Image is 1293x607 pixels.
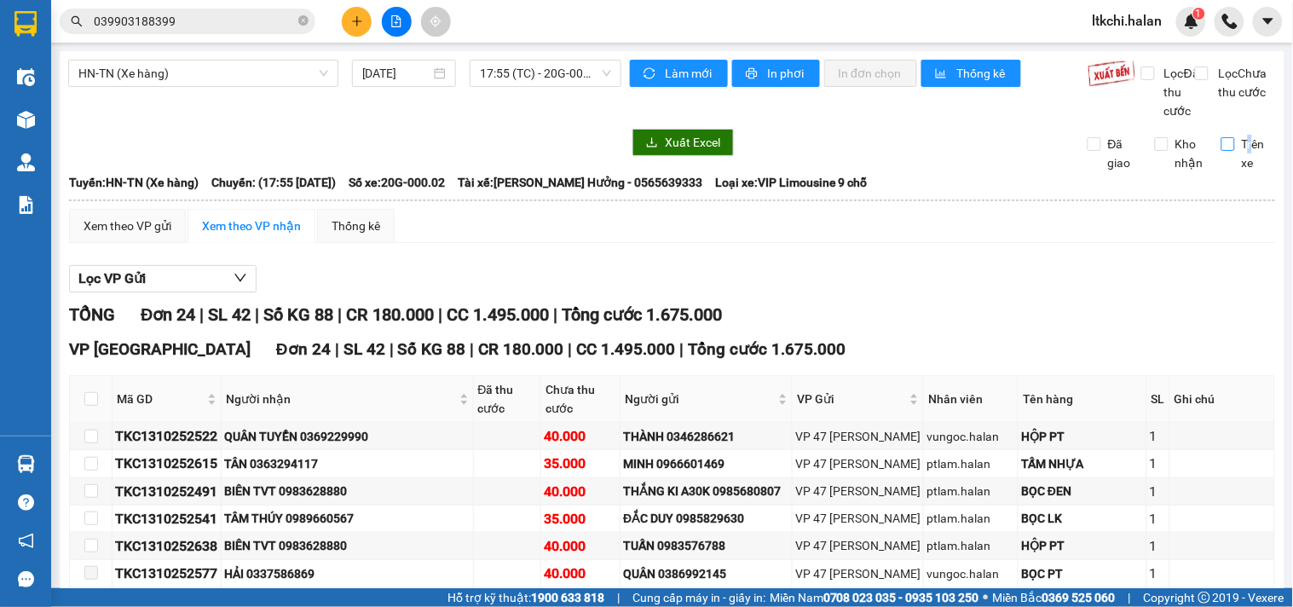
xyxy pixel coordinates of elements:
span: Trên xe [1235,135,1276,172]
span: | [335,339,339,359]
button: In đơn chọn [824,60,917,87]
button: downloadXuất Excel [632,129,734,156]
th: Đã thu cước [474,376,541,423]
span: | [255,304,259,325]
div: Xem theo VP nhận [202,217,301,235]
div: VP 47 [PERSON_NAME] [795,482,921,500]
span: | [569,339,573,359]
div: BỌC LK [1021,509,1144,528]
div: VP 47 [PERSON_NAME] [795,536,921,555]
td: VP 47 Trần Khát Chân [793,506,924,533]
button: printerIn phơi [732,60,820,87]
th: Ghi chú [1170,376,1275,423]
span: CR 180.000 [346,304,434,325]
span: Số xe: 20G-000.02 [349,173,445,192]
button: Lọc VP Gửi [69,265,257,292]
span: ⚪️ [984,594,989,601]
span: 1 [1196,8,1202,20]
span: plus [351,15,363,27]
span: download [646,136,658,150]
span: SL 42 [208,304,251,325]
img: warehouse-icon [17,68,35,86]
div: ĐẮC DUY 0985829630 [623,509,789,528]
span: TỔNG [69,304,115,325]
div: ptlam.halan [926,509,1015,528]
div: QUÂN TUYỂN 0369229990 [224,427,470,446]
span: CC 1.495.000 [447,304,549,325]
button: plus [342,7,372,37]
div: TẤM NHỰA [1021,454,1144,473]
img: phone-icon [1222,14,1238,29]
input: 13/10/2025 [362,64,431,83]
td: VP 47 Trần Khát Chân [793,450,924,477]
div: BIÊN TVT 0983628880 [224,482,470,500]
div: Xem theo VP gửi [84,217,171,235]
span: CC 1.495.000 [577,339,676,359]
td: TKC1310252577 [113,560,222,587]
div: TÂN 0363294117 [224,454,470,473]
div: QUÂN 0386992145 [623,564,789,583]
span: Hỗ trợ kỹ thuật: [447,588,604,607]
span: aim [430,15,442,27]
div: TKC1310252638 [115,535,218,557]
span: caret-down [1261,14,1276,29]
button: caret-down [1253,7,1283,37]
span: Tổng cước 1.675.000 [562,304,722,325]
span: HN-TN (Xe hàng) [78,61,328,86]
span: Đơn 24 [276,339,331,359]
span: ltkchi.halan [1079,10,1176,32]
div: TUẤN 0983576788 [623,536,789,555]
div: TKC1310252541 [115,508,218,529]
div: 35.000 [544,453,617,474]
img: warehouse-icon [17,153,35,171]
div: VP 47 [PERSON_NAME] [795,564,921,583]
button: syncLàm mới [630,60,728,87]
span: Tài xế: [PERSON_NAME] Hưởng - 0565639333 [458,173,702,192]
div: HỘP PT [1021,536,1144,555]
span: file-add [390,15,402,27]
div: Thống kê [332,217,380,235]
span: | [553,304,557,325]
img: logo.jpg [21,21,149,107]
div: ptlam.halan [926,454,1015,473]
span: Tổng cước 1.675.000 [689,339,846,359]
span: 17:55 (TC) - 20G-000.02 [480,61,611,86]
span: Đã giao [1101,135,1142,172]
div: 40.000 [544,535,617,557]
button: file-add [382,7,412,37]
span: Loại xe: VIP Limousine 9 chỗ [715,173,868,192]
span: Chuyến: (17:55 [DATE]) [211,173,336,192]
input: Tìm tên, số ĐT hoặc mã đơn [94,12,295,31]
td: VP 47 Trần Khát Chân [793,560,924,587]
span: Miền Bắc [993,588,1116,607]
td: TKC1310252638 [113,533,222,560]
li: 271 - [PERSON_NAME] - [GEOGRAPHIC_DATA] - [GEOGRAPHIC_DATA] [159,42,713,63]
img: solution-icon [17,196,35,214]
b: Tuyến: HN-TN (Xe hàng) [69,176,199,189]
div: 1 [1150,425,1167,447]
div: BỌC PT [1021,564,1144,583]
span: Lọc Đã thu cước [1157,64,1202,120]
td: TKC1310252522 [113,423,222,450]
td: VP 47 Trần Khát Chân [793,533,924,560]
span: CR 180.000 [479,339,564,359]
div: TKC1310252491 [115,481,218,502]
div: THÀNH 0346286621 [623,427,789,446]
b: GỬI : VP [GEOGRAPHIC_DATA] [21,116,254,173]
button: bar-chartThống kê [921,60,1021,87]
span: search [71,15,83,27]
td: TKC1310252491 [113,478,222,506]
span: | [338,304,342,325]
div: BỌC ĐEN [1021,482,1144,500]
div: TKC1310252615 [115,453,218,474]
sup: 1 [1193,8,1205,20]
span: down [234,271,247,285]
span: Thống kê [956,64,1007,83]
span: | [199,304,204,325]
span: close-circle [298,14,309,30]
span: Đơn 24 [141,304,195,325]
span: message [18,571,34,587]
span: In phơi [767,64,806,83]
span: sync [644,67,658,81]
span: Số KG 88 [263,304,333,325]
